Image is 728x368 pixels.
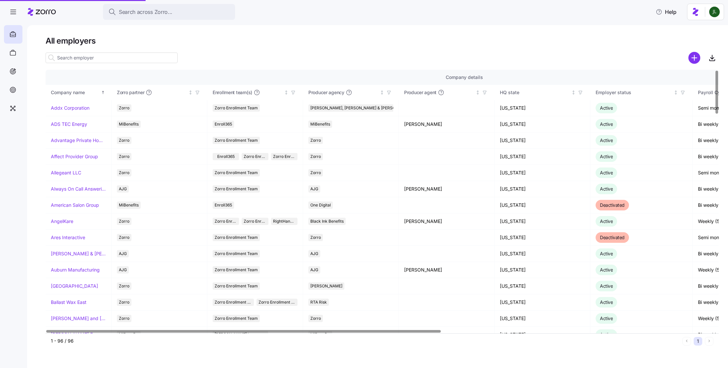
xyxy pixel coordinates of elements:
div: Sorted ascending [101,90,105,95]
th: Producer agentNot sorted [399,85,495,100]
div: Not sorted [571,90,576,95]
span: Zorro Enrollment Team [215,185,258,193]
span: Zorro [119,299,129,306]
span: Zorro [119,282,129,290]
div: 1 - 96 / 96 [51,338,680,344]
th: Employer statusNot sorted [590,85,693,100]
td: [US_STATE] [495,262,590,278]
span: Zorro Enrollment Team [215,137,258,144]
span: Zorro partner [117,89,144,96]
span: Zorro Enrollment Team [215,299,252,306]
span: Zorro Enrollment Team [215,266,258,274]
a: American Salon Group [51,202,99,208]
td: [US_STATE] [495,246,590,262]
span: AJG [119,266,127,274]
td: [US_STATE] [495,311,590,327]
div: Not sorted [188,90,193,95]
span: Enroll365 [215,202,232,209]
span: Zorro [119,169,129,176]
a: Ballast Wax East [51,299,87,306]
a: Affect Provider Group [51,153,98,160]
td: [US_STATE] [495,116,590,132]
td: [US_STATE] [495,327,590,343]
div: Not sorted [380,90,384,95]
span: Zorro [119,137,129,144]
td: [US_STATE] [495,213,590,230]
span: RTA Risk [310,299,327,306]
th: Zorro partnerNot sorted [112,85,207,100]
td: [US_STATE] [495,197,590,213]
span: Help [656,8,676,16]
span: AJG [119,250,127,257]
span: Zorro [310,153,321,160]
div: Employer status [596,89,672,96]
button: Next page [705,337,713,346]
td: [US_STATE] [495,149,590,165]
span: Zorro [119,234,129,241]
span: Active [600,154,613,159]
td: [US_STATE] [495,132,590,149]
span: Enrollment team(s) [213,89,252,96]
span: Active [600,283,613,289]
span: Enroll365 [215,121,232,128]
div: Not sorted [475,90,480,95]
span: Active [600,267,613,273]
span: Active [600,170,613,175]
th: Producer agencyNot sorted [303,85,399,100]
span: Active [600,186,613,192]
a: Always On Call Answering Service [51,186,106,192]
span: Zorro [119,218,129,225]
span: MiBenefits [119,202,139,209]
a: Advantage Private Home Care [51,137,106,144]
span: AJG [310,185,318,193]
span: Zorro Enrollment Team [215,250,258,257]
a: Addx Corporation [51,105,89,111]
button: Previous page [682,337,691,346]
span: Deactivated [600,235,625,240]
td: [US_STATE] [495,230,590,246]
span: Zorro [310,137,321,144]
td: [US_STATE] [495,294,590,311]
span: Zorro Enrollment Experts [244,218,266,225]
span: Active [600,218,613,224]
a: ADS TEC Energy [51,121,87,128]
span: Zorro Enrollment Team [215,234,258,241]
td: [PERSON_NAME] [399,181,495,197]
span: Deactivated [600,202,625,208]
div: Company name [51,89,100,96]
a: Ares Interactive [51,234,85,241]
span: One Digital [310,202,331,209]
div: HQ state [500,89,570,96]
a: Allegeant LLC [51,169,81,176]
span: Active [600,315,613,321]
span: Active [600,121,613,127]
span: Zorro [310,169,321,176]
h1: All employers [46,36,719,46]
td: [PERSON_NAME] [399,213,495,230]
a: AngelKare [51,218,73,225]
th: HQ stateNot sorted [495,85,590,100]
td: [PERSON_NAME] [399,262,495,278]
span: MiBenefits [310,121,330,128]
span: Active [600,105,613,111]
span: Zorro [119,153,129,160]
span: AJG [310,266,318,274]
span: Producer agent [404,89,436,96]
button: 1 [694,337,702,346]
span: Zorro [119,315,129,322]
span: Zorro [310,315,321,322]
th: Enrollment team(s)Not sorted [207,85,303,100]
th: Company nameSorted ascending [46,85,112,100]
span: Zorro Enrollment Team [215,104,258,112]
span: Producer agency [308,89,344,96]
span: [PERSON_NAME], [PERSON_NAME] & [PERSON_NAME] [310,104,413,112]
span: Black Ink Benefits [310,218,344,225]
a: Auburn Manufacturing [51,267,100,273]
svg: add icon [688,52,700,64]
span: Zorro [119,104,129,112]
span: AJG [119,185,127,193]
button: Help [650,5,682,18]
td: [US_STATE] [495,165,590,181]
span: Active [600,251,613,256]
div: Not sorted [674,90,678,95]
